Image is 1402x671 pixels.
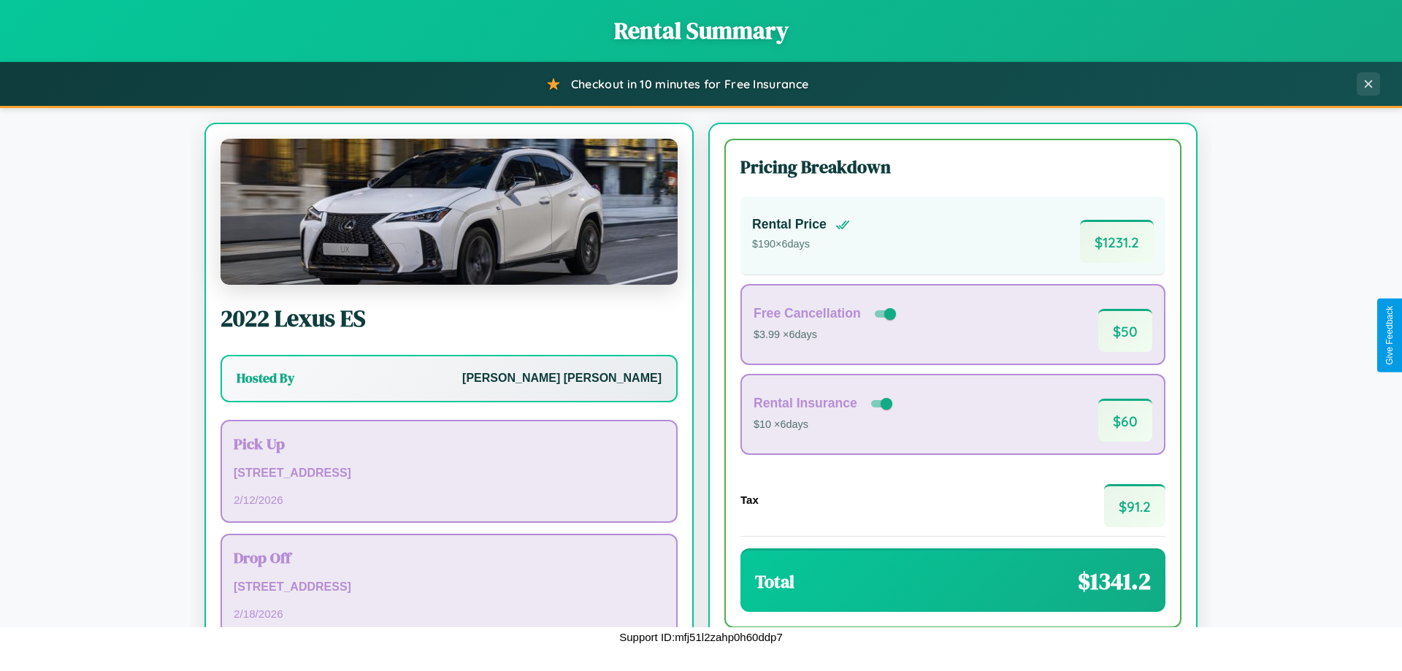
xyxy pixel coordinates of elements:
[619,627,783,647] p: Support ID: mfj51l2zahp0h60ddp7
[740,494,759,506] h4: Tax
[1080,220,1154,263] span: $ 1231.2
[754,306,861,321] h4: Free Cancellation
[234,604,664,624] p: 2 / 18 / 2026
[1078,565,1151,597] span: $ 1341.2
[1098,399,1152,442] span: $ 60
[754,396,857,411] h4: Rental Insurance
[754,326,899,345] p: $3.99 × 6 days
[752,235,850,254] p: $ 190 × 6 days
[221,302,678,334] h2: 2022 Lexus ES
[234,547,664,568] h3: Drop Off
[754,415,895,434] p: $10 × 6 days
[234,463,664,484] p: [STREET_ADDRESS]
[234,490,664,510] p: 2 / 12 / 2026
[462,368,662,389] p: [PERSON_NAME] [PERSON_NAME]
[221,139,678,285] img: Lexus ES
[752,217,827,232] h4: Rental Price
[1098,309,1152,352] span: $ 50
[1104,484,1165,527] span: $ 91.2
[571,77,808,91] span: Checkout in 10 minutes for Free Insurance
[234,577,664,598] p: [STREET_ADDRESS]
[234,433,664,454] h3: Pick Up
[1384,306,1395,365] div: Give Feedback
[237,369,294,387] h3: Hosted By
[740,155,1165,179] h3: Pricing Breakdown
[755,570,794,594] h3: Total
[15,15,1387,47] h1: Rental Summary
